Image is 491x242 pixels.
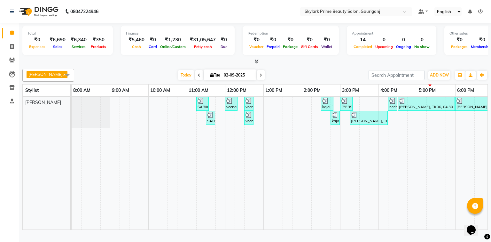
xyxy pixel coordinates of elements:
span: No show [413,44,431,49]
a: 2:00 PM [302,86,322,95]
a: 1:00 PM [264,86,284,95]
div: ₹0 [248,36,265,44]
span: Card [147,44,159,49]
div: 0 [413,36,431,44]
div: ₹0 [218,36,230,44]
div: neeha mam, TK05, 04:15 PM-04:30 PM, Bleach - O3+ D Tan [389,98,397,110]
div: ₹0 [299,36,320,44]
iframe: chat widget [464,216,485,236]
span: Due [219,44,229,49]
input: Search Appointment [369,70,425,80]
span: Completed [352,44,374,49]
div: Total [27,31,108,36]
span: Packages [449,44,469,49]
div: veena mam, TK02, 12:30 PM-12:35 PM, Threading - Upper Lips [245,112,253,124]
div: 0 [394,36,413,44]
span: Expenses [27,44,47,49]
span: Today [178,70,194,80]
div: ₹0 [265,36,281,44]
div: ₹6,340 [68,36,89,44]
div: [PERSON_NAME], TK06, 04:30 PM-06:00 PM, Body-Spa - Kiyana [398,98,454,110]
span: [PERSON_NAME] [25,100,61,105]
div: [PERSON_NAME], TK04, 03:00 PM-03:20 PM, Threading - Eyebrow [341,98,352,110]
div: ₹0 [27,36,47,44]
div: Appointment [352,31,431,36]
div: ₹350 [89,36,108,44]
div: kajal, TK03, 02:30 PM-02:50 PM, Threading - Eyebrow [322,98,333,110]
div: [PERSON_NAME], TK04, 03:15 PM-04:15 PM, Hair Cutting 6.0 [350,112,387,124]
div: SARIKA MAM, TK01, 11:15 AM-11:35 AM, Threading - Eyebrow [197,98,208,110]
img: logo [16,3,60,20]
span: Upcoming [374,44,394,49]
div: Finance [126,31,230,36]
span: Stylist [25,87,39,93]
button: ADD NEW [428,71,450,80]
span: Ongoing [394,44,413,49]
input: 2025-09-02 [222,70,254,80]
div: 0 [374,36,394,44]
a: 5:00 PM [417,86,437,95]
div: Redemption [248,31,334,36]
span: [PERSON_NAME] [28,72,63,77]
div: ₹1,230 [159,36,187,44]
span: Services [70,44,87,49]
a: 11:00 AM [187,86,210,95]
div: veena mam, TK02, 12:30 PM-12:35 PM, Threading - Forhead [245,98,253,110]
span: Cash [130,44,143,49]
b: 08047224946 [70,3,98,20]
div: ₹5,460 [126,36,147,44]
span: Tue [209,73,222,77]
span: Gift Cards [299,44,320,49]
a: 9:00 AM [110,86,131,95]
div: ₹0 [320,36,334,44]
a: 8:00 AM [72,86,92,95]
a: 3:00 PM [340,86,361,95]
div: ₹0 [147,36,159,44]
span: Wallet [320,44,334,49]
a: 10:00 AM [149,86,172,95]
span: Products [89,44,108,49]
span: Voucher [248,44,265,49]
a: 12:00 PM [225,86,248,95]
div: kajal, TK03, 02:45 PM-02:50 PM, Threading - Upper Lips [331,112,339,124]
div: ₹0 [449,36,469,44]
div: 14 [352,36,374,44]
div: ₹0 [281,36,299,44]
div: ₹6,690 [47,36,68,44]
span: Prepaid [265,44,281,49]
span: Petty cash [192,44,214,49]
div: SARIKA MAM, TK01, 11:30 AM-11:35 AM, Threading - Forhead [207,112,214,124]
span: ADD NEW [430,73,449,77]
span: Package [281,44,299,49]
a: 4:00 PM [379,86,399,95]
span: Sales [51,44,64,49]
span: Online/Custom [159,44,187,49]
a: 6:00 PM [456,86,476,95]
div: ₹31,05,647 [187,36,218,44]
div: veena mam, TK02, 12:00 PM-12:20 PM, Threading - Eyebrow [226,98,237,110]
